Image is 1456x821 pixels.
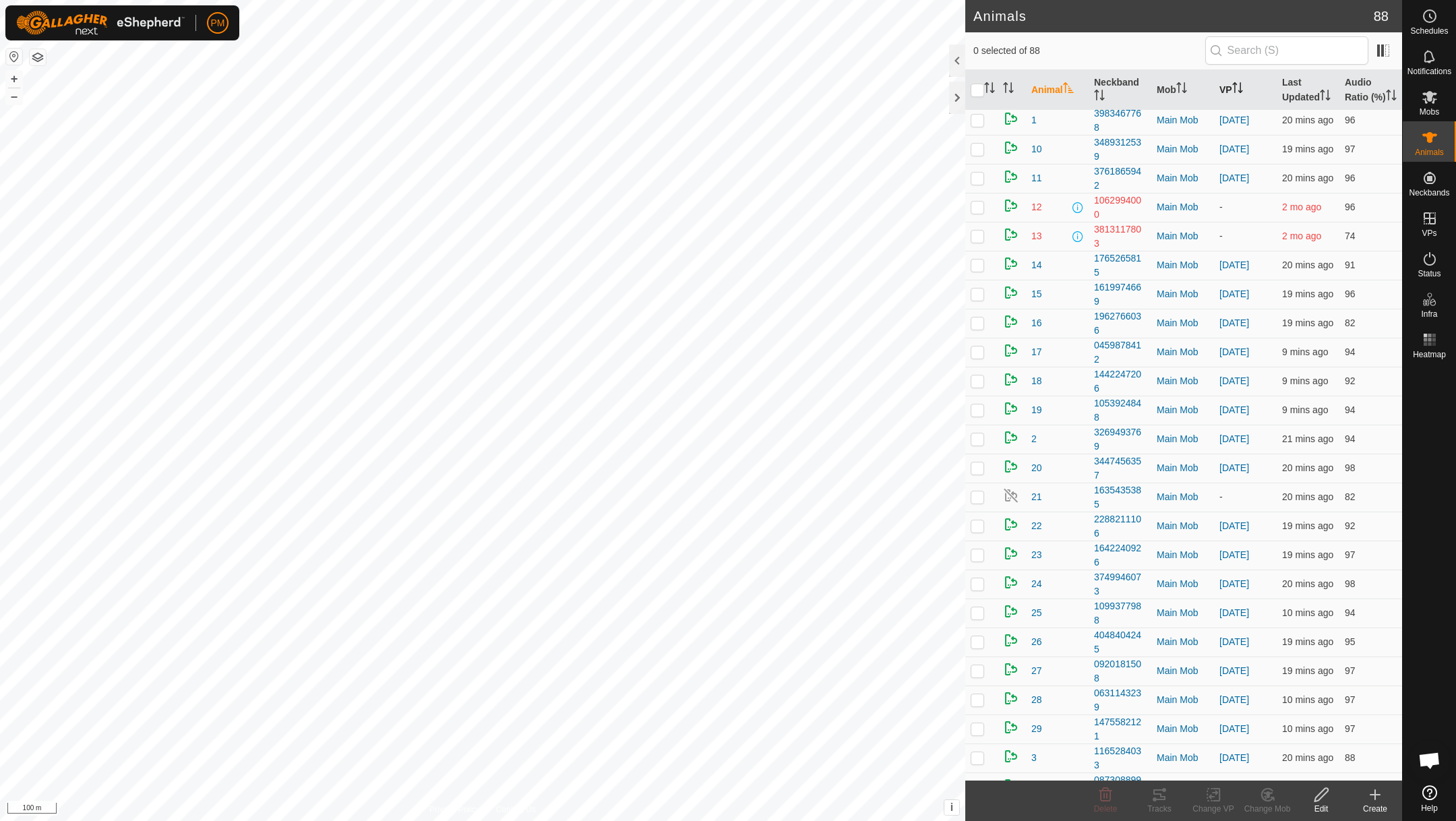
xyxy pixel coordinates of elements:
div: 1635435385 [1094,483,1146,512]
span: 20 [1031,461,1042,475]
span: 82 [1345,317,1356,328]
th: Neckband [1089,70,1151,111]
div: Main Mob [1157,606,1209,620]
span: 29 Aug 2025, 5:56 am [1282,375,1328,386]
a: [DATE] [1219,694,1249,705]
img: returning on [1003,632,1019,648]
span: 29 Aug 2025, 5:45 am [1282,173,1333,183]
span: Delete [1094,804,1118,814]
span: 95 [1345,636,1356,647]
img: returning on [1003,429,1019,446]
span: 11 [1031,171,1042,185]
div: 2288211106 [1094,512,1146,541]
div: 0459878412 [1094,338,1146,367]
div: Change Mob [1240,803,1294,815]
span: 28 [1031,693,1042,707]
span: 26 [1031,635,1042,649]
div: Main Mob [1157,374,1209,388]
div: Main Mob [1157,316,1209,330]
div: 3489312539 [1094,135,1146,164]
div: 3983467768 [1094,107,1146,135]
div: Main Mob [1157,693,1209,707]
a: [DATE] [1219,173,1249,183]
span: VPs [1422,229,1436,237]
a: [DATE] [1219,549,1249,560]
p-sorticon: Activate to sort [1094,92,1105,102]
span: 7 June 2025, 4:45 pm [1282,202,1321,212]
span: 15 [1031,287,1042,301]
div: Main Mob [1157,142,1209,156]
img: returning on [1003,284,1019,301]
span: 29 Aug 2025, 5:46 am [1282,665,1333,676]
p-sorticon: Activate to sort [1232,84,1243,95]
img: returning on [1003,545,1019,561]
span: 21 [1031,490,1042,504]
img: returning on [1003,516,1019,533]
div: 1475582121 [1094,715,1146,743]
button: Map Layers [30,49,46,65]
div: Main Mob [1157,519,1209,533]
img: returning on [1003,169,1019,185]
img: returning on [1003,371,1019,388]
span: Notifications [1407,67,1451,75]
span: Neckbands [1409,189,1449,197]
img: returning on [1003,690,1019,706]
span: 24 [1031,577,1042,591]
a: [DATE] [1219,607,1249,618]
img: returning on [1003,313,1019,330]
span: Status [1418,270,1440,278]
span: 30 [1031,780,1042,794]
div: 4048404245 [1094,628,1146,657]
app-display-virtual-paddock-transition: - [1219,202,1223,212]
div: 1099377988 [1094,599,1146,628]
a: [DATE] [1219,115,1249,125]
div: 0631143239 [1094,686,1146,714]
p-sorticon: Activate to sort [1176,84,1187,95]
th: Last Updated [1277,70,1339,111]
img: returning on [1003,574,1019,590]
img: returning on [1003,458,1019,475]
span: 88 [1345,752,1356,763]
span: 29 Aug 2025, 5:55 am [1282,607,1333,618]
span: Animals [1415,148,1444,156]
span: 2 [1031,432,1037,446]
span: 29 Aug 2025, 5:55 am [1282,694,1333,705]
span: 3 [1031,751,1037,765]
div: 1642240926 [1094,541,1146,570]
span: 29 Aug 2025, 5:46 am [1282,636,1333,647]
span: 22 [1031,519,1042,533]
div: Main Mob [1157,229,1209,243]
a: [DATE] [1219,433,1249,444]
a: Help [1403,780,1456,818]
button: – [6,88,22,104]
span: 88 [1374,6,1389,26]
a: [DATE] [1219,317,1249,328]
span: Help [1421,804,1438,812]
div: Main Mob [1157,113,1209,127]
img: returning on [1003,719,1019,735]
span: 92 [1345,520,1356,531]
a: Privacy Policy [429,803,480,816]
div: 3447456357 [1094,454,1146,483]
div: Main Mob [1157,258,1209,272]
span: i [950,801,953,813]
img: returning on [1003,603,1019,619]
a: [DATE] [1219,288,1249,299]
span: Infra [1421,310,1437,318]
button: + [6,71,22,87]
div: Main Mob [1157,751,1209,765]
div: 1765265815 [1094,251,1146,280]
a: [DATE] [1219,723,1249,734]
span: 96 [1345,202,1356,212]
div: Main Mob [1157,200,1209,214]
span: 29 Aug 2025, 5:46 am [1282,144,1333,154]
div: Tracks [1132,803,1186,815]
input: Search (S) [1205,36,1368,65]
div: Main Mob [1157,722,1209,736]
div: Create [1348,803,1402,815]
span: 96 [1345,115,1356,125]
span: 19 [1031,403,1042,417]
span: Heatmap [1413,351,1446,359]
div: Edit [1294,803,1348,815]
span: 29 Aug 2025, 5:45 am [1282,578,1333,589]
